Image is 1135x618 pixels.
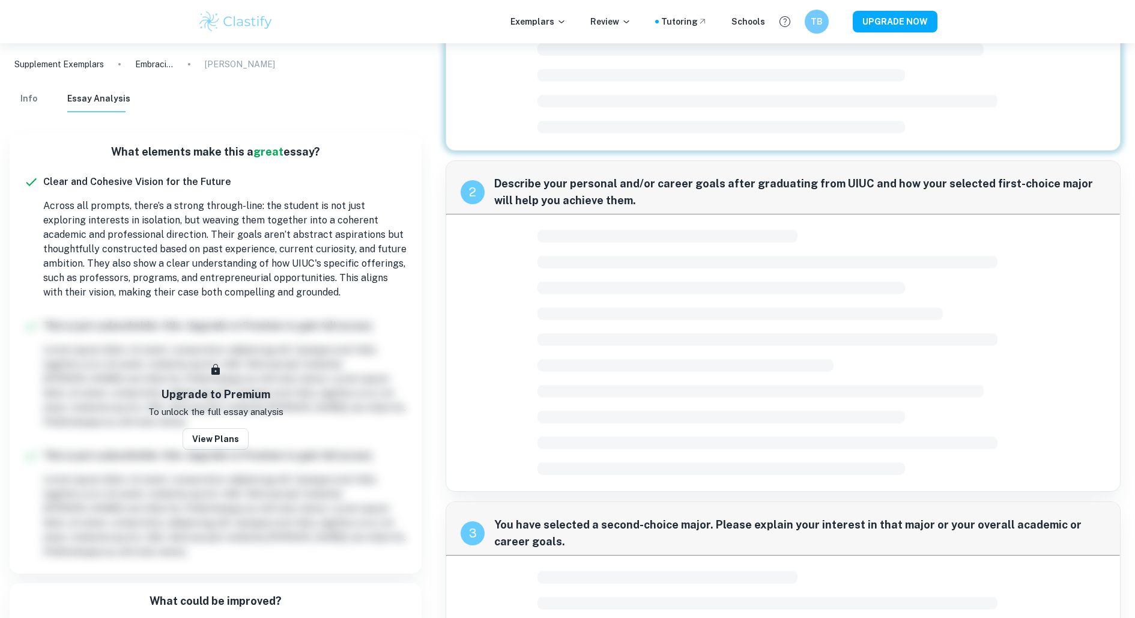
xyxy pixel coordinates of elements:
p: To unlock the full essay analysis [148,405,283,419]
button: TB [805,10,829,34]
h6: Clear and Cohesive Vision for the Future [43,175,407,189]
h6: Upgrade to Premium [162,386,270,403]
p: Embracing Uncertainty: My Journey in Compiler Optimization Research [135,58,174,71]
span: You have selected a second-choice major. Please explain your interest in that major or your overa... [494,517,1106,550]
button: UPGRADE NOW [853,11,937,32]
div: recipe [461,521,485,545]
p: Review [590,15,631,28]
button: View Plans [183,428,249,450]
img: Clastify logo [198,10,274,34]
h6: What elements make this a essay? [19,144,412,160]
a: Schools [731,15,765,28]
p: [PERSON_NAME] [205,58,275,71]
h6: TB [810,15,824,28]
button: Info [14,86,43,112]
button: Help and Feedback [775,11,795,32]
h6: What could be improved? [19,593,412,610]
button: Essay Analysis [67,86,130,112]
div: recipe [461,180,485,204]
a: Tutoring [661,15,707,28]
span: Describe your personal and/or career goals after graduating from UIUC and how your selected first... [494,175,1106,209]
span: great [253,145,283,158]
p: Across all prompts, there’s a strong through-line: the student is not just exploring interests in... [43,199,407,300]
a: Supplement Exemplars [14,58,104,71]
p: Exemplars [510,15,566,28]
